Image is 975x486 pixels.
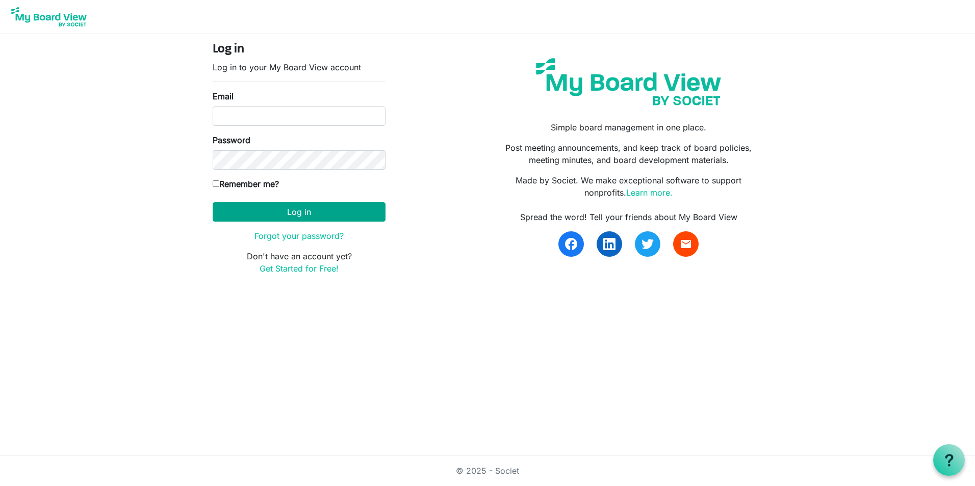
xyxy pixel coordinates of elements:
[213,178,279,190] label: Remember me?
[528,50,729,113] img: my-board-view-societ.svg
[603,238,615,250] img: linkedin.svg
[495,174,762,199] p: Made by Societ. We make exceptional software to support nonprofits.
[254,231,344,241] a: Forgot your password?
[495,142,762,166] p: Post meeting announcements, and keep track of board policies, meeting minutes, and board developm...
[213,90,234,102] label: Email
[642,238,654,250] img: twitter.svg
[213,250,386,275] p: Don't have an account yet?
[626,187,673,198] a: Learn more.
[565,238,577,250] img: facebook.svg
[495,211,762,223] div: Spread the word! Tell your friends about My Board View
[213,61,386,73] p: Log in to your My Board View account
[495,121,762,133] p: Simple board management in one place.
[213,180,219,187] input: Remember me?
[673,231,699,257] a: email
[213,202,386,222] button: Log in
[456,466,519,476] a: © 2025 - Societ
[680,238,692,250] span: email
[260,263,339,274] a: Get Started for Free!
[8,4,90,30] img: My Board View Logo
[213,134,250,146] label: Password
[213,42,386,57] h4: Log in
